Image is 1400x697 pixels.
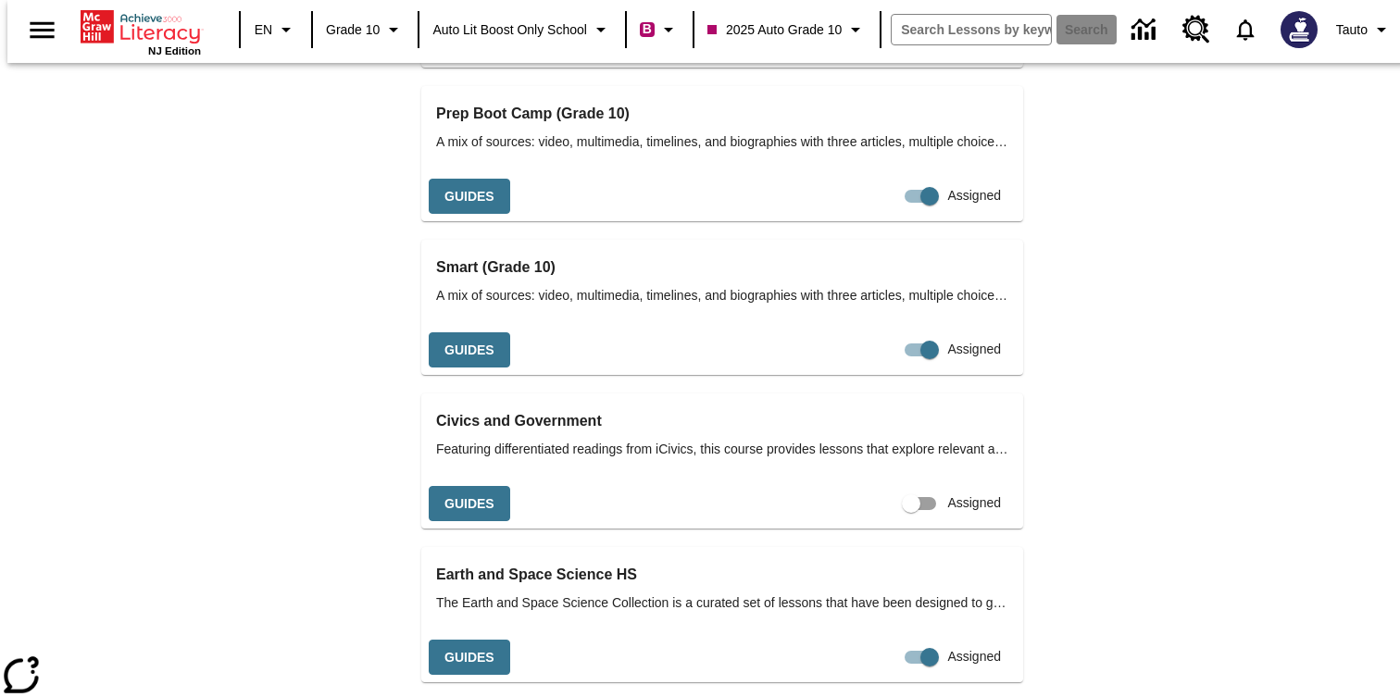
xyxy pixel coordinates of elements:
button: Guides [429,486,510,522]
a: Home [81,8,201,45]
button: Class: 2025 Auto Grade 10, Select your class [700,13,874,46]
span: Tauto [1336,20,1368,40]
div: Home [81,6,201,56]
a: Resource Center, Will open in new tab [1171,5,1221,55]
button: Guides [429,332,510,368]
button: Boost Class color is violet red. Change class color [632,13,687,46]
h3: Prep Boot Camp (Grade 10) [436,101,1008,127]
a: Data Center [1120,5,1171,56]
span: Grade 10 [326,20,380,40]
h3: Smart (Grade 10) [436,255,1008,280]
span: Featuring differentiated readings from iCivics, this course provides lessons that explore relevan... [436,440,1008,459]
button: Profile/Settings [1329,13,1400,46]
span: Auto Lit Boost only School [432,20,587,40]
span: Assigned [947,186,1001,205]
span: EN [255,20,272,40]
span: B [643,18,652,41]
h3: Civics and Government [436,408,1008,434]
span: A mix of sources: video, multimedia, timelines, and biographies with three articles, multiple cho... [436,132,1008,152]
span: Assigned [947,647,1001,666]
span: Assigned [947,493,1001,513]
button: School: Auto Lit Boost only School, Select your school [425,13,619,46]
button: Language: EN, Select a language [246,13,306,46]
button: Guides [429,640,510,676]
span: Assigned [947,340,1001,359]
a: Notifications [1221,6,1269,54]
button: Select a new avatar [1269,6,1329,54]
button: Open side menu [15,3,69,57]
span: A mix of sources: video, multimedia, timelines, and biographies with three articles, multiple cho... [436,286,1008,305]
span: NJ Edition [148,45,201,56]
span: 2025 Auto Grade 10 [707,20,842,40]
h3: Earth and Space Science HS [436,562,1008,588]
input: search field [892,15,1051,44]
button: Grade: Grade 10, Select a grade [319,13,412,46]
button: Guides [429,179,510,215]
img: Avatar [1281,11,1318,48]
span: The Earth and Space Science Collection is a curated set of lessons that have been designed to giv... [436,593,1008,613]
